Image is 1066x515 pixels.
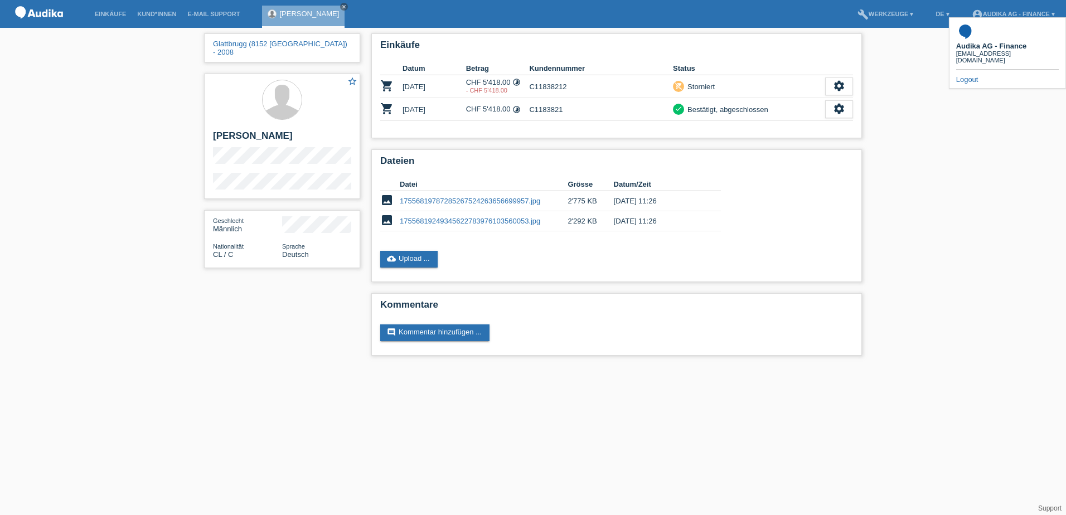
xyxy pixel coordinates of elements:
div: [EMAIL_ADDRESS][DOMAIN_NAME] [956,50,1059,64]
th: Datum/Zeit [614,178,705,191]
span: Sprache [282,243,305,250]
a: E-Mail Support [182,11,246,17]
td: [DATE] 11:26 [614,211,705,231]
td: 2'775 KB [568,191,613,211]
i: cloud_upload [387,254,396,263]
th: Status [673,62,825,75]
h2: Kommentare [380,299,853,316]
h2: [PERSON_NAME] [213,130,351,147]
span: Geschlecht [213,217,244,224]
a: 17556819787285267524263656699957.jpg [400,197,540,205]
i: POSP00026396 [380,79,394,93]
th: Kundennummer [529,62,673,75]
i: close [341,4,347,9]
a: close [340,3,348,11]
div: Männlich [213,216,282,233]
h2: Einkäufe [380,40,853,56]
div: Storniert [684,81,715,93]
td: [DATE] [403,98,466,121]
i: image [380,213,394,227]
a: DE ▾ [930,11,954,17]
i: POSP00026717 [380,102,394,115]
i: Fixe Raten (24 Raten) [512,78,521,86]
a: account_circleAudika AG - Finance ▾ [966,11,1060,17]
th: Datum [403,62,466,75]
i: settings [833,80,845,92]
a: cloud_uploadUpload ... [380,251,438,268]
a: Glattbrugg (8152 [GEOGRAPHIC_DATA]) - 2008 [213,40,347,56]
td: C1183821 [529,98,673,121]
i: comment [387,328,396,337]
h2: Dateien [380,156,853,172]
a: star_border [347,76,357,88]
div: 21.08.2025 / Die Rechnung ist Falsch [466,87,530,94]
a: Support [1038,504,1062,512]
td: [DATE] [403,75,466,98]
i: remove_shopping_cart [675,82,682,90]
i: account_circle [972,9,983,20]
i: Fixe Raten (24 Raten) [512,105,521,114]
a: Einkäufe [89,11,132,17]
a: commentKommentar hinzufügen ... [380,324,490,341]
td: CHF 5'418.00 [466,75,530,98]
span: Deutsch [282,250,309,259]
img: 17955_square.png [956,22,974,40]
td: 2'292 KB [568,211,613,231]
i: star_border [347,76,357,86]
i: check [675,105,682,113]
a: Logout [956,75,978,84]
a: buildWerkzeuge ▾ [852,11,919,17]
span: Chile / C / 29.05.1984 [213,250,233,259]
th: Datei [400,178,568,191]
i: build [857,9,869,20]
td: [DATE] 11:26 [614,191,705,211]
a: POS — MF Group [11,22,67,30]
th: Betrag [466,62,530,75]
td: C11838212 [529,75,673,98]
td: CHF 5'418.00 [466,98,530,121]
span: Nationalität [213,243,244,250]
b: Audika AG - Finance [956,42,1027,50]
div: Bestätigt, abgeschlossen [684,104,768,115]
a: Kund*innen [132,11,182,17]
i: settings [833,103,845,115]
th: Grösse [568,178,613,191]
i: image [380,193,394,207]
a: 17556819249345622783976103560053.jpg [400,217,540,225]
a: [PERSON_NAME] [279,9,339,18]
